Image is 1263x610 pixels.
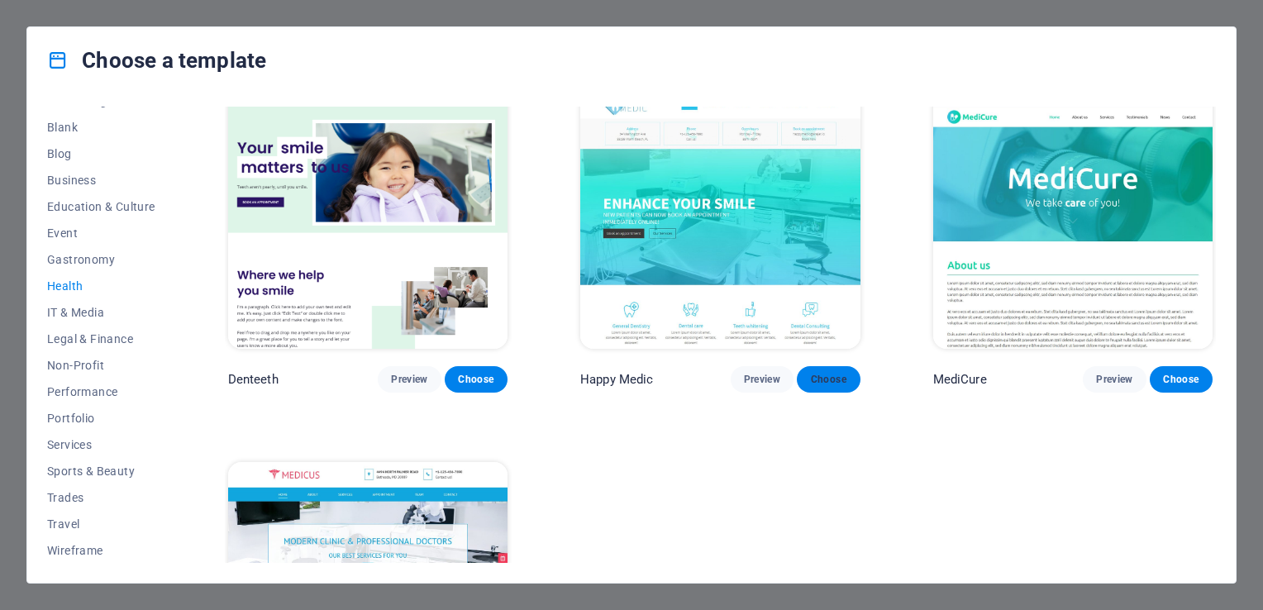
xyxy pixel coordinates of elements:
span: Education & Culture [47,200,155,213]
span: Preview [744,373,780,386]
span: Sports & Beauty [47,465,155,478]
span: Choose [810,373,846,386]
img: Happy Medic [580,91,860,349]
button: Trades [47,484,155,511]
span: Gastronomy [47,253,155,266]
button: Portfolio [47,405,155,431]
span: IT & Media [47,306,155,319]
button: Education & Culture [47,193,155,220]
h4: Choose a template [47,47,266,74]
button: Wireframe [47,537,155,564]
span: Trades [47,491,155,504]
p: Denteeth [228,371,279,388]
button: IT & Media [47,299,155,326]
button: Services [47,431,155,458]
button: Choose [445,366,508,393]
button: Preview [1083,366,1146,393]
span: Travel [47,517,155,531]
button: Preview [378,366,441,393]
span: Health [47,279,155,293]
img: MediCure [933,91,1213,349]
button: Blog [47,141,155,167]
span: Choose [1163,373,1199,386]
span: Blank [47,121,155,134]
span: Preview [391,373,427,386]
button: Performance [47,379,155,405]
p: MediCure [933,371,987,388]
button: Event [47,220,155,246]
button: Legal & Finance [47,326,155,352]
button: Blank [47,114,155,141]
span: Portfolio [47,412,155,425]
span: Non-Profit [47,359,155,372]
p: Happy Medic [580,371,654,388]
span: Preview [1096,373,1132,386]
button: Preview [731,366,794,393]
button: Choose [797,366,860,393]
button: Business [47,167,155,193]
span: Legal & Finance [47,332,155,346]
span: Choose [458,373,494,386]
span: Blog [47,147,155,160]
span: Event [47,226,155,240]
button: Gastronomy [47,246,155,273]
button: Travel [47,511,155,537]
span: Services [47,438,155,451]
span: Wireframe [47,544,155,557]
button: Sports & Beauty [47,458,155,484]
button: Choose [1150,366,1213,393]
button: Non-Profit [47,352,155,379]
span: Business [47,174,155,187]
img: Denteeth [228,91,508,349]
button: Health [47,273,155,299]
span: Performance [47,385,155,398]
